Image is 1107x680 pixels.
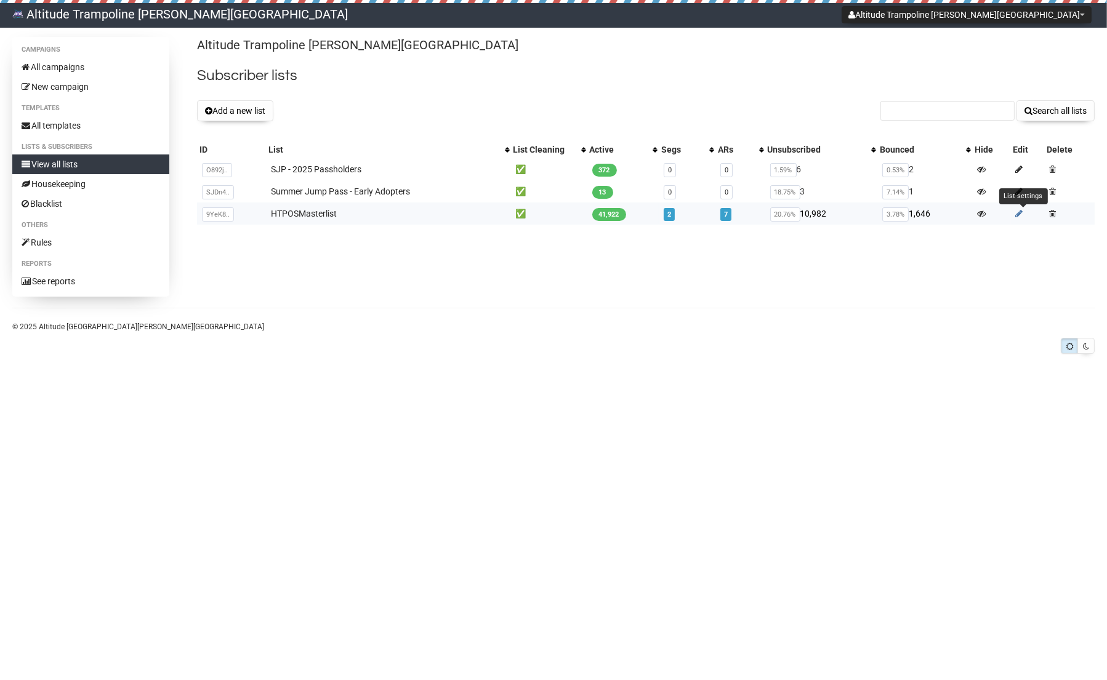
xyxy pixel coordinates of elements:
[770,185,800,199] span: 18.75%
[202,185,234,199] span: SJDn4..
[197,100,273,121] button: Add a new list
[877,141,972,158] th: Bounced: No sort applied, activate to apply an ascending sort
[511,158,587,180] td: ✅
[882,163,909,177] span: 0.53%
[12,9,23,20] img: 67.png
[770,207,800,222] span: 20.76%
[765,141,877,158] th: Unsubscribed: No sort applied, activate to apply an ascending sort
[12,320,1095,334] p: © 2025 Altitude [GEOGRAPHIC_DATA][PERSON_NAME][GEOGRAPHIC_DATA]
[197,37,1094,54] p: Altitude Trampoline [PERSON_NAME][GEOGRAPHIC_DATA]
[842,6,1092,23] button: Altitude Trampoline [PERSON_NAME][GEOGRAPHIC_DATA]
[768,143,865,156] div: Unsubscribed
[668,166,672,174] a: 0
[197,141,266,158] th: ID: No sort applied, sorting is disabled
[882,185,909,199] span: 7.14%
[1044,141,1095,158] th: Delete: No sort applied, sorting is disabled
[661,143,703,156] div: Segs
[12,42,169,57] li: Campaigns
[12,233,169,252] a: Rules
[765,202,877,225] td: 10,982
[202,163,232,177] span: O892j..
[197,65,1094,87] h2: Subscriber lists
[12,77,169,97] a: New campaign
[199,143,264,156] div: ID
[877,202,972,225] td: 1,646
[972,141,1010,158] th: Hide: No sort applied, sorting is disabled
[1016,100,1095,121] button: Search all lists
[12,271,169,291] a: See reports
[1013,143,1042,156] div: Edit
[513,143,575,156] div: List Cleaning
[271,209,337,218] a: HTPOSMasterlist
[511,180,587,202] td: ✅
[877,158,972,180] td: 2
[12,174,169,194] a: Housekeeping
[266,141,510,158] th: List: No sort applied, activate to apply an ascending sort
[765,158,877,180] td: 6
[724,210,728,218] a: 7
[12,101,169,116] li: Templates
[999,188,1048,204] div: List settings
[770,163,797,177] span: 1.59%
[12,194,169,214] a: Blacklist
[765,180,877,202] td: 3
[268,143,498,156] div: List
[659,141,715,158] th: Segs: No sort applied, activate to apply an ascending sort
[877,180,972,202] td: 1
[587,141,659,158] th: Active: No sort applied, activate to apply an ascending sort
[668,188,672,196] a: 0
[590,143,647,156] div: Active
[592,164,617,177] span: 372
[718,143,752,156] div: ARs
[1047,143,1092,156] div: Delete
[12,116,169,135] a: All templates
[202,207,234,222] span: 9YeK8..
[12,257,169,271] li: Reports
[592,208,626,221] span: 41,922
[12,154,169,174] a: View all lists
[1011,141,1044,158] th: Edit: No sort applied, sorting is disabled
[12,140,169,154] li: Lists & subscribers
[592,186,613,199] span: 13
[975,143,1008,156] div: Hide
[725,188,728,196] a: 0
[511,141,587,158] th: List Cleaning: No sort applied, activate to apply an ascending sort
[511,202,587,225] td: ✅
[271,164,361,174] a: SJP - 2025 Passholders
[12,57,169,77] a: All campaigns
[882,207,909,222] span: 3.78%
[725,166,728,174] a: 0
[880,143,960,156] div: Bounced
[12,218,169,233] li: Others
[715,141,765,158] th: ARs: No sort applied, activate to apply an ascending sort
[271,186,410,196] a: Summer Jump Pass - Early Adopters
[667,210,671,218] a: 2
